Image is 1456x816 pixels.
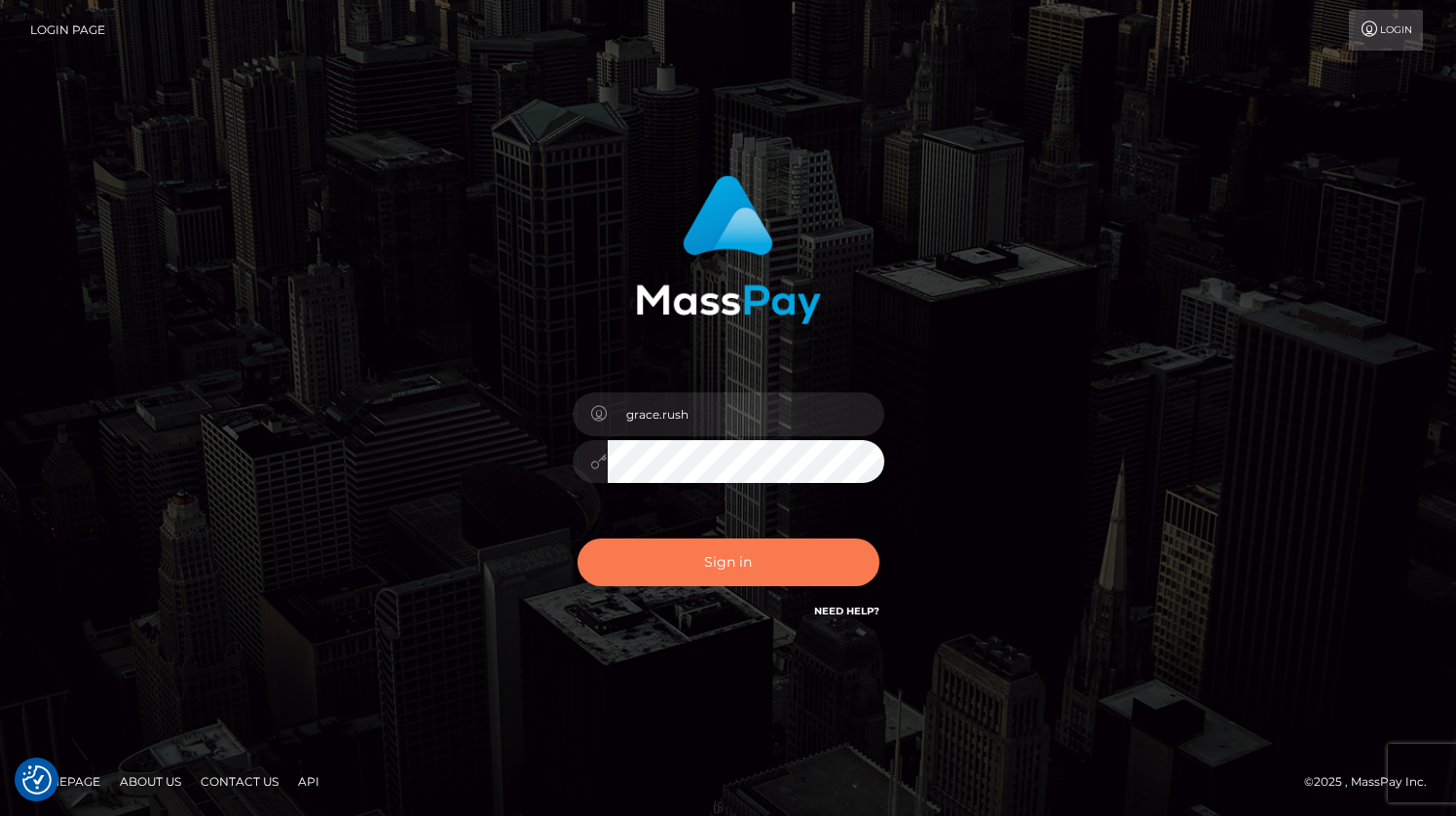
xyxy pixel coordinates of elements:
div: © 2025 , MassPay Inc. [1304,771,1441,793]
input: Username... [608,392,884,436]
a: Contact Us [193,766,286,797]
a: Homepage [21,766,108,797]
a: API [290,766,327,797]
a: Login Page [30,10,105,51]
button: Consent Preferences [22,765,52,795]
button: Sign in [578,538,879,586]
a: Need Help? [814,605,879,617]
img: MassPay Login [636,175,821,324]
a: Login [1349,10,1423,51]
a: About Us [112,766,189,797]
img: Revisit consent button [22,765,52,795]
